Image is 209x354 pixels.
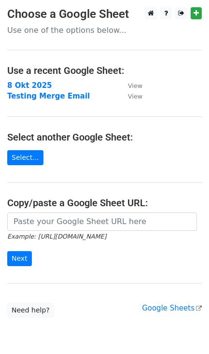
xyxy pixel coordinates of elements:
[142,304,202,312] a: Google Sheets
[7,81,52,90] a: 8 Okt 2025
[7,197,202,209] h4: Copy/paste a Google Sheet URL:
[7,150,43,165] a: Select...
[128,82,142,89] small: View
[7,131,202,143] h4: Select another Google Sheet:
[7,65,202,76] h4: Use a recent Google Sheet:
[7,25,202,35] p: Use one of the options below...
[7,303,54,318] a: Need help?
[118,81,142,90] a: View
[118,92,142,100] a: View
[7,92,90,100] a: Testing Merge Email
[7,233,106,240] small: Example: [URL][DOMAIN_NAME]
[7,251,32,266] input: Next
[7,212,197,231] input: Paste your Google Sheet URL here
[128,93,142,100] small: View
[7,7,202,21] h3: Choose a Google Sheet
